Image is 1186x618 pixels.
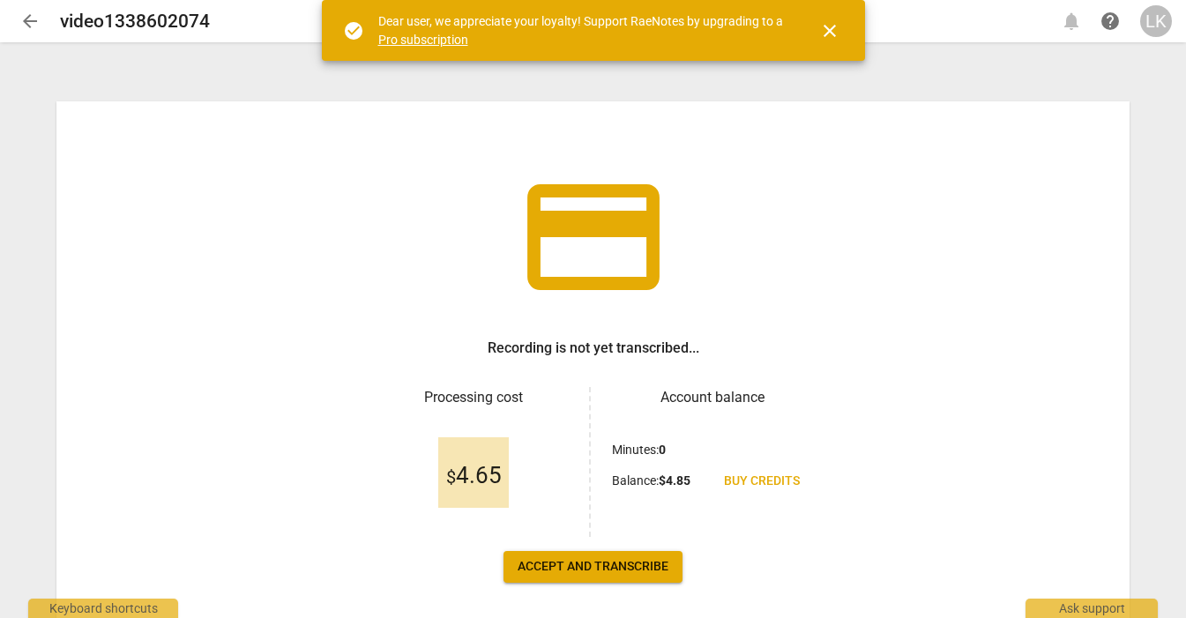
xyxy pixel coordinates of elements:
[1100,11,1121,32] span: help
[612,441,666,459] p: Minutes :
[488,338,699,359] h3: Recording is not yet transcribed...
[514,158,673,316] span: credit_card
[503,551,683,583] button: Accept and transcribe
[28,599,178,618] div: Keyboard shortcuts
[518,558,668,576] span: Accept and transcribe
[659,473,690,488] b: $ 4.85
[819,20,840,41] span: close
[612,472,690,490] p: Balance :
[19,11,41,32] span: arrow_back
[343,20,364,41] span: check_circle
[710,465,814,497] a: Buy credits
[378,33,468,47] a: Pro subscription
[373,387,575,408] h3: Processing cost
[612,387,814,408] h3: Account balance
[1140,5,1172,37] button: LK
[659,443,666,457] b: 0
[724,473,800,490] span: Buy credits
[378,12,787,48] div: Dear user, we appreciate your loyalty! Support RaeNotes by upgrading to a
[809,10,851,52] button: Close
[60,11,210,33] h2: video1338602074
[1094,5,1126,37] a: Help
[446,466,456,488] span: $
[1026,599,1158,618] div: Ask support
[446,463,502,489] span: 4.65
